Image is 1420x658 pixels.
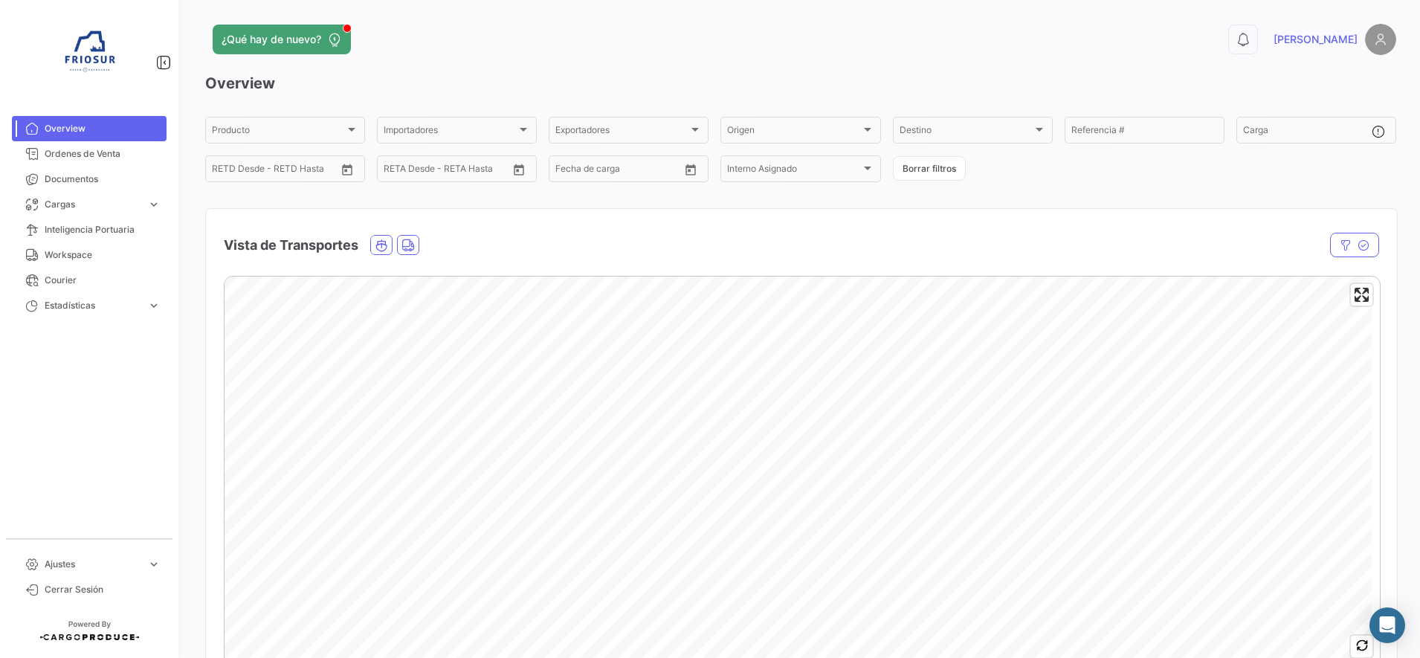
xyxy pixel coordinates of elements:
input: Hasta [593,166,652,176]
span: Ajustes [45,558,141,571]
span: Producto [212,127,345,138]
span: Interno Asignado [727,166,860,176]
a: Courier [12,268,167,293]
input: Hasta [421,166,480,176]
span: Cargas [45,198,141,211]
a: Inteligencia Portuaria [12,217,167,242]
input: Desde [555,166,582,176]
button: ¿Qué hay de nuevo? [213,25,351,54]
input: Desde [212,166,239,176]
a: Documentos [12,167,167,192]
span: Origen [727,127,860,138]
span: Courier [45,274,161,287]
span: Overview [45,122,161,135]
div: Abrir Intercom Messenger [1369,607,1405,643]
button: Open calendar [508,158,530,181]
button: Ocean [371,236,392,254]
img: 6ea6c92c-e42a-4aa8-800a-31a9cab4b7b0.jpg [52,18,126,92]
span: Workspace [45,248,161,262]
input: Hasta [249,166,309,176]
a: Ordenes de Venta [12,141,167,167]
span: Ordenes de Venta [45,147,161,161]
span: Documentos [45,172,161,186]
img: placeholder-user.png [1365,24,1396,55]
span: expand_more [147,558,161,571]
button: Land [398,236,419,254]
span: Destino [900,127,1033,138]
h3: Overview [205,73,1396,94]
span: Inteligencia Portuaria [45,223,161,236]
span: expand_more [147,299,161,312]
button: Borrar filtros [893,156,966,181]
button: Enter fullscreen [1351,284,1372,306]
span: expand_more [147,198,161,211]
button: Open calendar [680,158,702,181]
span: Exportadores [555,127,688,138]
h4: Vista de Transportes [224,235,358,256]
button: Open calendar [336,158,358,181]
span: ¿Qué hay de nuevo? [222,32,321,47]
span: Cerrar Sesión [45,583,161,596]
span: [PERSON_NAME] [1274,32,1358,47]
a: Workspace [12,242,167,268]
span: Estadísticas [45,299,141,312]
a: Overview [12,116,167,141]
input: Desde [384,166,410,176]
span: Importadores [384,127,517,138]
